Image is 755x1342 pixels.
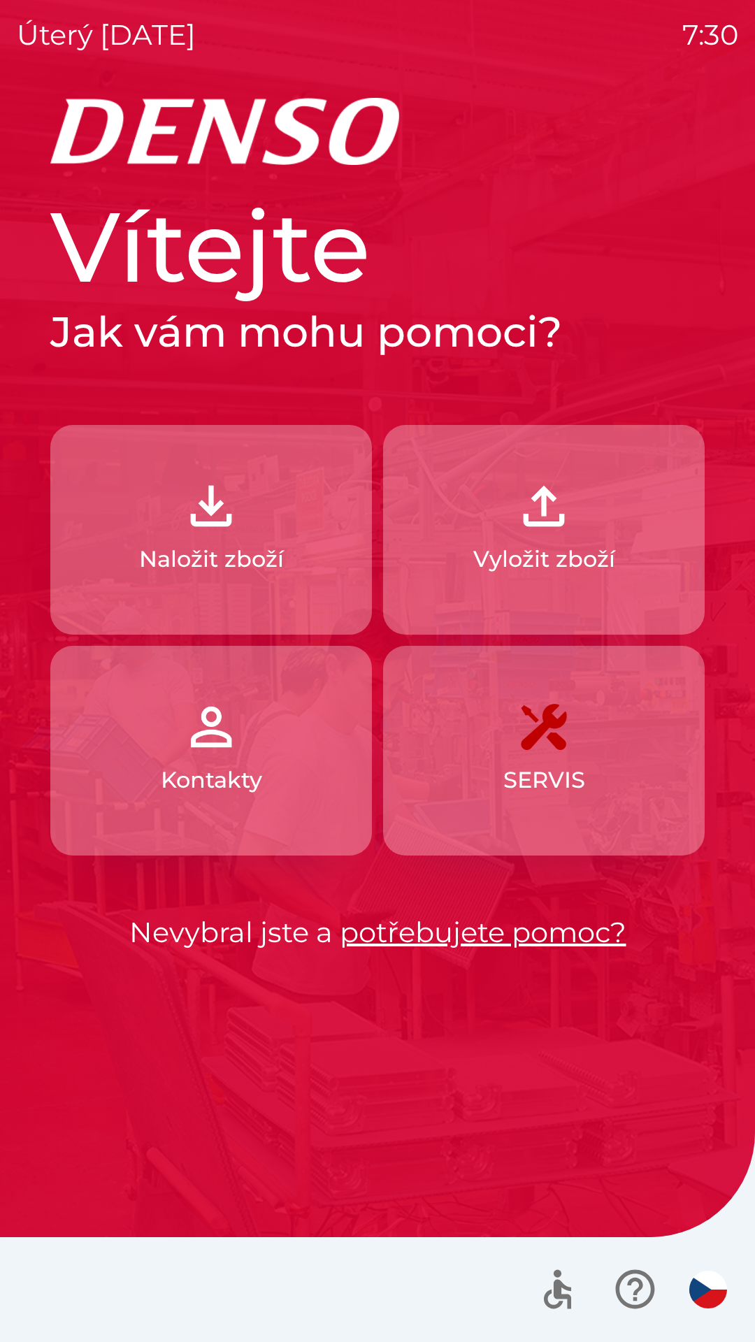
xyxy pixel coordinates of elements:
[17,14,196,56] p: úterý [DATE]
[503,763,585,797] p: SERVIS
[383,425,705,635] button: Vyložit zboží
[383,646,705,856] button: SERVIS
[513,475,575,537] img: 2fb22d7f-6f53-46d3-a092-ee91fce06e5d.png
[689,1271,727,1308] img: cs flag
[340,915,626,949] a: potřebujete pomoc?
[513,696,575,758] img: 7408382d-57dc-4d4c-ad5a-dca8f73b6e74.png
[50,911,705,953] p: Nevybral jste a
[139,542,284,576] p: Naložit zboží
[682,14,738,56] p: 7:30
[50,98,705,165] img: Logo
[50,306,705,358] h2: Jak vám mohu pomoci?
[50,646,372,856] button: Kontakty
[50,187,705,306] h1: Vítejte
[50,425,372,635] button: Naložit zboží
[473,542,615,576] p: Vyložit zboží
[180,475,242,537] img: 918cc13a-b407-47b8-8082-7d4a57a89498.png
[180,696,242,758] img: 072f4d46-cdf8-44b2-b931-d189da1a2739.png
[161,763,262,797] p: Kontakty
